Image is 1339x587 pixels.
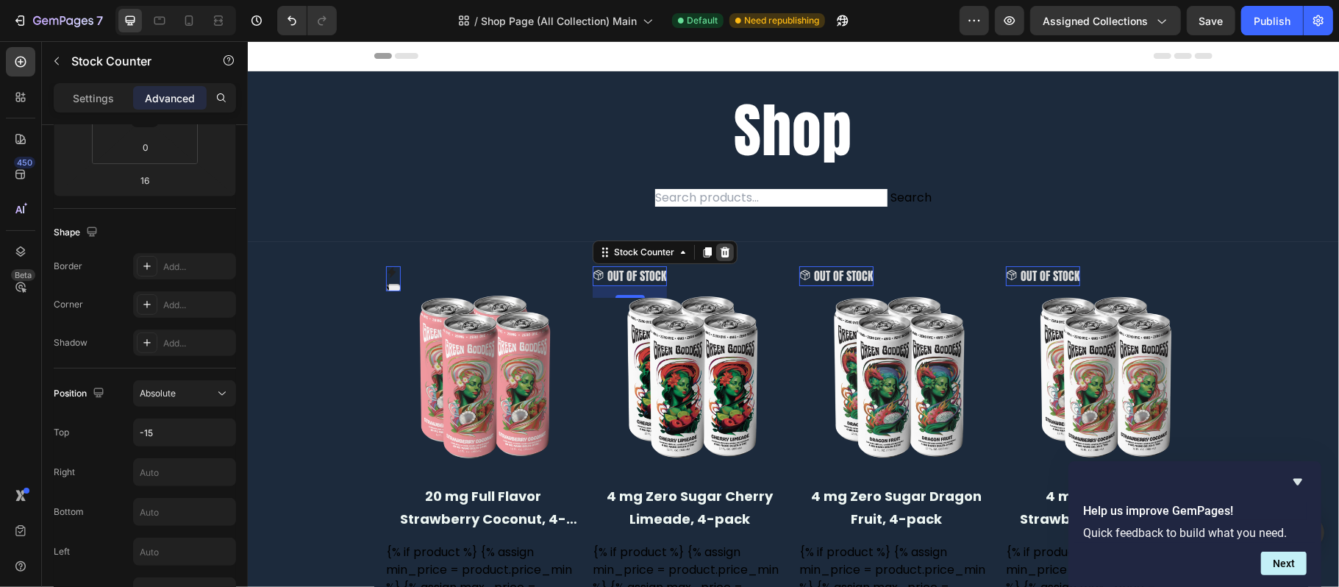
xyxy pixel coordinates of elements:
[1199,15,1224,27] span: Save
[54,426,69,439] div: Top
[1261,552,1307,575] button: Next question
[134,499,235,525] input: Auto
[54,505,84,519] div: Bottom
[566,225,626,245] p: OUT OF STOCK
[163,337,232,350] div: Add...
[1289,473,1307,491] button: Hide survey
[54,260,82,273] div: Border
[138,236,333,431] a: 20 mg Full Flavor Strawberry Coconut, 4-pack
[1083,526,1307,540] p: Quick feedback to build what you need.
[363,204,429,218] div: Stock Counter
[134,538,235,565] input: Auto
[134,459,235,485] input: Auto
[11,269,35,281] div: Beta
[773,225,832,245] p: OUT OF STOCK
[474,13,478,29] span: /
[131,136,160,158] input: 0px
[744,14,819,27] span: Need republishing
[163,299,232,312] div: Add...
[345,443,540,491] h2: 4 mg Zero Sugar Cherry Limeade, 4-pack
[54,384,107,404] div: Position
[643,148,684,166] button: Search
[687,14,718,27] span: Default
[130,169,160,191] input: l
[1254,13,1290,29] div: Publish
[1083,473,1307,575] div: Help us improve GemPages!
[145,90,195,106] p: Advanced
[138,443,333,491] h2: 20 mg Full Flavor Strawberry Coconut, 4-pack
[73,90,114,106] p: Settings
[360,225,419,245] p: OUT OF STOCK
[1083,502,1307,520] h2: Help us improve GemPages!
[163,260,232,274] div: Add...
[277,6,337,35] div: Undo/Redo
[481,13,637,29] span: Shop Page (All Collection) Main
[54,223,101,243] div: Shape
[758,236,953,431] a: 4 mg Zero Sugar Strawberry Coconut, 4-pack
[54,298,83,311] div: Corner
[134,419,235,446] input: Auto
[345,236,540,431] a: 4 mg Zero Sugar Cherry Limeade, 4-pack
[1187,6,1235,35] button: Save
[96,12,103,29] p: 7
[248,41,1339,587] iframe: Design area
[71,52,196,70] p: Stock Counter
[54,336,88,349] div: Shadow
[133,380,236,407] button: Absolute
[407,148,640,166] input: Search products...
[140,388,176,399] span: Absolute
[1241,6,1303,35] button: Publish
[551,443,746,491] h2: 4 mg Zero Sugar Dragon Fruit, 4-pack
[551,236,746,431] a: 4 mg Zero Sugar Dragon Fruit, 4-pack
[54,545,70,558] div: Left
[54,466,75,479] div: Right
[1030,6,1181,35] button: Assigned Collections
[14,157,35,168] div: 450
[6,6,110,35] button: 7
[1043,13,1148,29] span: Assigned Collections
[758,443,953,491] h2: 4 mg Zero Sugar Strawberry Coconut, 4-pack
